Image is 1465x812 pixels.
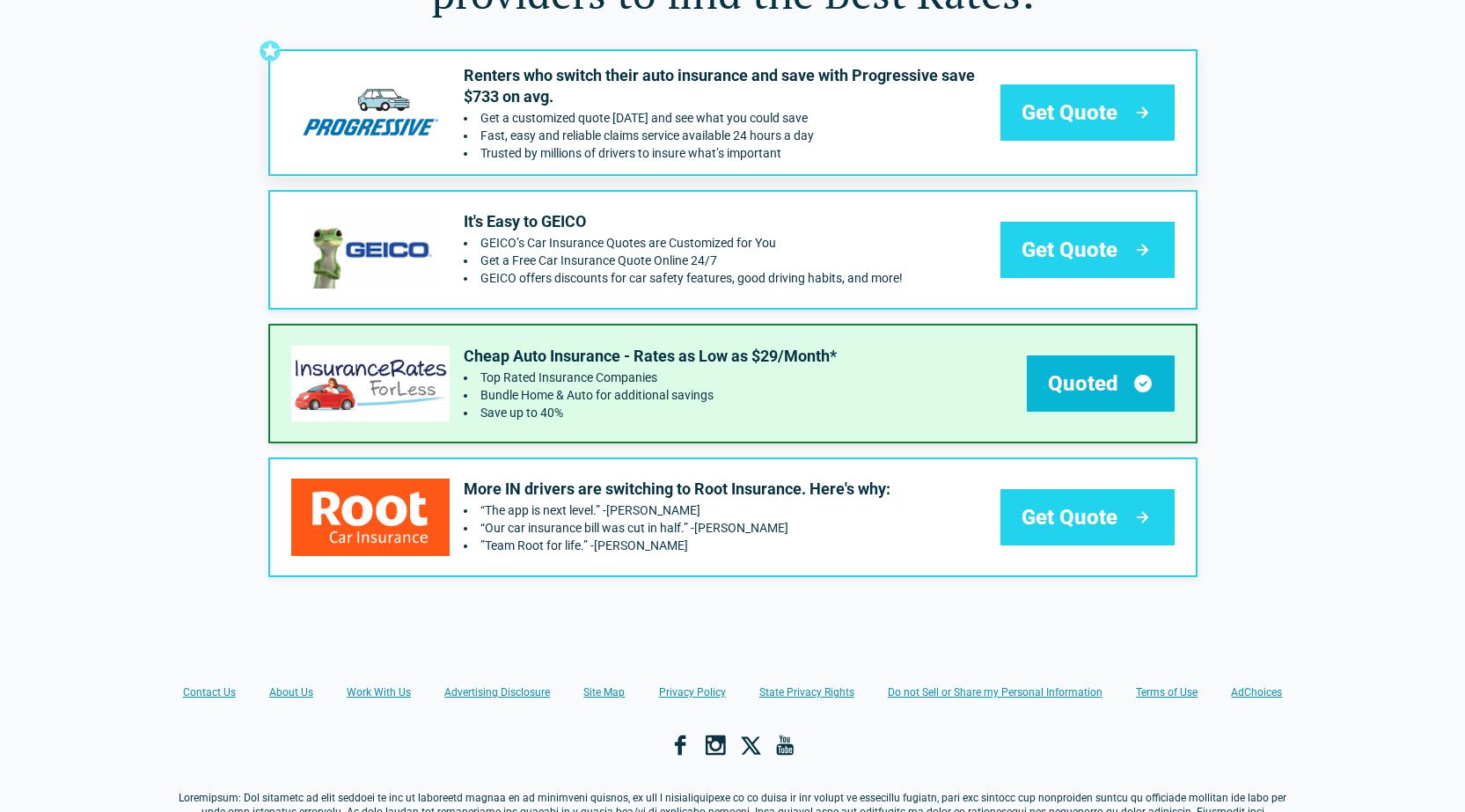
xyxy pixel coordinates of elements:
[759,685,854,699] a: State Privacy Rights
[464,146,986,160] li: Trusted by millions of drivers to insure what’s important
[1022,236,1117,264] span: Get Quote
[268,190,1198,310] a: geico's logoIt's Easy to GEICOGEICO’s Car Insurance Quotes are Customized for YouGet a Free Car I...
[268,457,1198,577] a: root's logoMore IN drivers are switching to Root Insurance. Here's why:“The app is next level.” -...
[740,735,761,756] a: X
[269,685,313,699] a: About Us
[291,211,450,289] img: geico's logo
[464,271,903,285] li: GEICO offers discounts for car safety features, good driving habits, and more!
[444,685,550,699] a: Advertising Disclosure
[291,479,450,555] img: root's logo
[464,479,890,500] p: More IN drivers are switching to Root Insurance. Here's why:
[1022,99,1117,127] span: Get Quote
[183,685,236,699] a: Contact Us
[268,49,1198,176] a: progressive's logoRenters who switch their auto insurance and save with Progressive save $733 on ...
[583,685,625,699] a: Site Map
[1022,503,1117,531] span: Get Quote
[291,74,450,150] img: progressive's logo
[1231,685,1282,699] a: AdChoices
[464,538,890,552] li: ”Team Root for life.” -Sebastian B.
[705,735,726,756] a: Instagram
[464,236,903,250] li: GEICO’s Car Insurance Quotes are Customized for You
[1136,685,1198,699] a: Terms of Use
[464,521,890,535] li: “Our car insurance bill was cut in half.” -Sarah E.
[464,111,986,125] li: Get a customized quote today and see what you could save
[670,735,691,756] a: Facebook
[464,65,986,107] p: Renters who switch their auto insurance and save with Progressive save $733 on avg.
[888,685,1102,699] a: Do not Sell or Share my Personal Information
[464,128,986,143] li: Fast, easy and reliable claims service available 24 hours a day
[775,735,796,756] a: YouTube
[464,211,903,232] p: It's Easy to GEICO
[347,685,411,699] a: Work With Us
[659,685,726,699] a: Privacy Policy
[464,503,890,517] li: “The app is next level.” -Bailey B.
[464,253,903,267] li: Get a Free Car Insurance Quote Online 24/7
